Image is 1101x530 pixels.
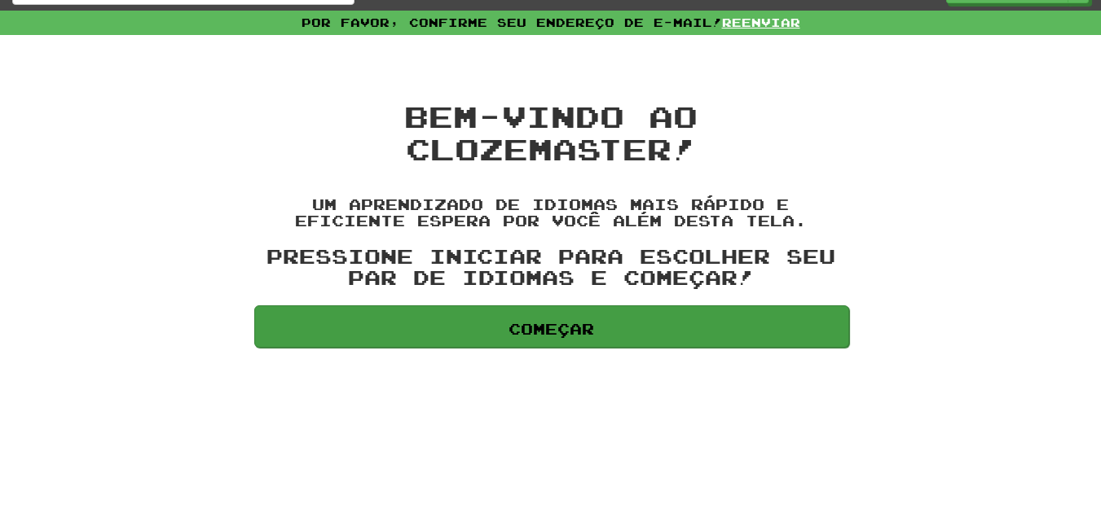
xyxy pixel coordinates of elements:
a: Começar [254,305,849,348]
a: Reenviar [722,15,800,29]
font: Por favor, confirme seu endereço de e-mail! [302,15,722,29]
font: Começar [509,320,594,338]
font: Pressione Iniciar para escolher seu par de idiomas e começar! [266,244,835,289]
font: Bem-vindo ao Clozemaster! [404,99,698,166]
font: Um aprendizado de idiomas mais rápido e eficiente espera por você além desta tela. [295,195,807,230]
